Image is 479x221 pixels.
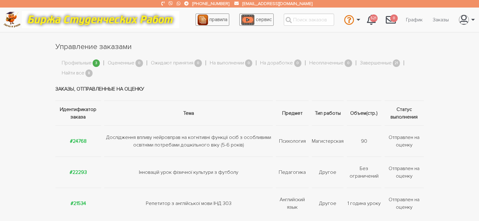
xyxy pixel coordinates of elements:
a: #22293 [70,169,87,175]
td: Репетитор з англійської мови ІНД 303 [103,188,275,219]
a: #24768 [70,138,87,144]
th: Предмет [274,101,310,125]
input: Поиск заказов [284,14,334,26]
a: На доработке [260,59,293,67]
span: 0 [345,59,352,67]
a: Профильные [62,59,92,67]
td: Без ограничений [345,157,383,188]
th: Идентификатор заказа [55,101,103,125]
td: Другое [310,188,345,219]
td: Другое [310,157,345,188]
span: 0 [390,14,398,22]
td: Дослідження впливу нейровправ на когнітивні функції осіб з особливими освітніми потребами дошкіль... [103,125,275,157]
a: На выполнении [210,59,244,67]
td: Английский язык [274,188,310,219]
a: Завершенные [360,59,392,67]
span: 3 [93,59,100,67]
span: сервис [256,16,272,23]
a: 521 [362,11,381,28]
img: logo-c4363faeb99b52c628a42810ed6dfb4293a56d4e4775eb116515dfe7f33672af.png [3,12,21,28]
a: правила [196,14,229,26]
span: 521 [370,14,378,22]
h1: Управление заказами [55,41,424,52]
span: 8 [85,69,93,77]
span: 0 [194,59,202,67]
td: 90 [345,125,383,157]
td: Отправлен на оценку [383,125,424,157]
span: 0 [245,59,253,67]
th: Тип работы [310,101,345,125]
span: 0 [294,59,302,67]
a: #21534 [71,200,86,207]
td: Магистерская [310,125,345,157]
td: Педагогика [274,157,310,188]
a: Оцененные [108,59,134,67]
td: Отправлен на оценку [383,188,424,219]
a: Ожидают принятия [151,59,193,67]
td: 1 година уроку [345,188,383,219]
a: 0 [381,11,401,28]
span: 0 [135,59,143,67]
th: Объем(стр.) [345,101,383,125]
td: Заказы, отправленные на оценку [55,77,424,101]
td: Інновацій урок фізичної культури з футболу [103,157,275,188]
img: play_icon-49f7f135c9dc9a03216cfdbccbe1e3994649169d890fb554cedf0eac35a01ba8.png [241,14,254,25]
a: Неоплаченные [309,59,344,67]
span: 21 [393,59,400,67]
a: Найти все [62,69,84,77]
td: Психология [274,125,310,157]
th: Тема [103,101,275,125]
td: Отправлен на оценку [383,157,424,188]
img: motto-12e01f5a76059d5f6a28199ef077b1f78e012cfde436ab5cf1d4517935686d32.gif [22,11,179,28]
a: сервис [239,14,274,26]
img: agreement_icon-feca34a61ba7f3d1581b08bc946b2ec1ccb426f67415f344566775c155b7f62c.png [197,14,208,25]
th: Статус выполнения [383,101,424,125]
a: Заказы [428,14,454,26]
a: [PHONE_NUMBER] [192,1,229,6]
a: График [401,14,428,26]
a: [EMAIL_ADDRESS][DOMAIN_NAME] [242,1,312,6]
span: правила [209,16,227,23]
